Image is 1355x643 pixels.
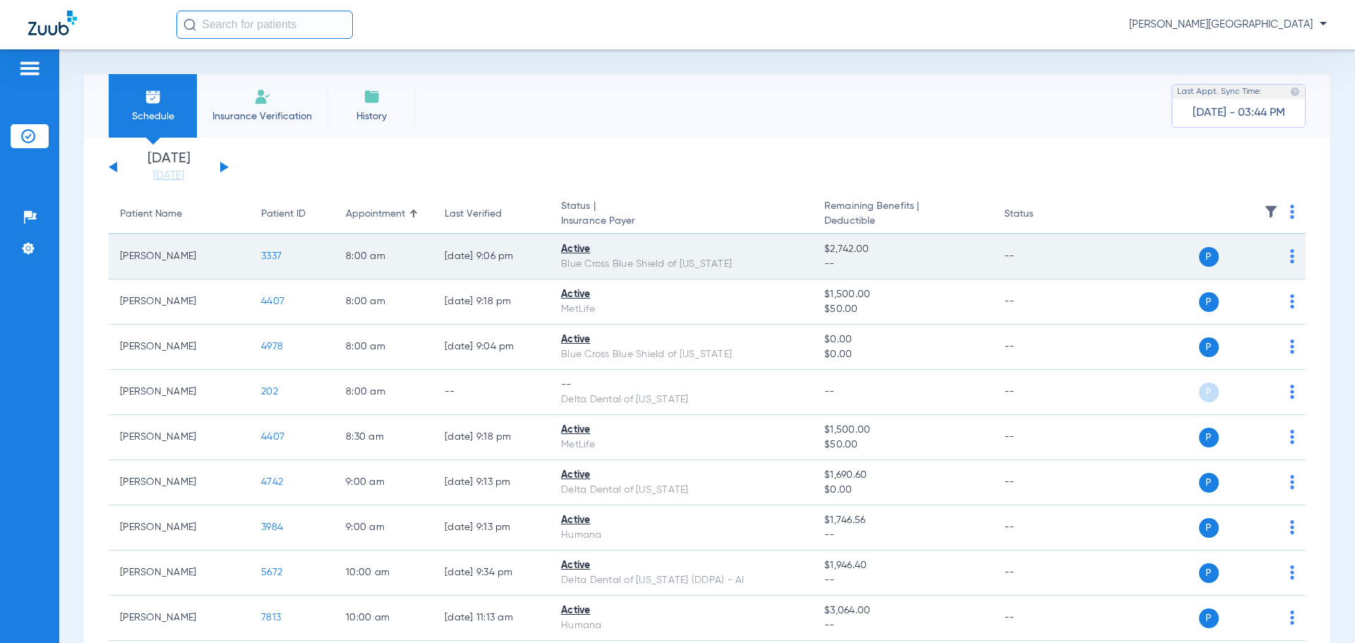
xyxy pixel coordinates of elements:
div: Blue Cross Blue Shield of [US_STATE] [561,257,802,272]
td: [DATE] 9:18 PM [433,415,550,460]
span: 4407 [261,296,284,306]
div: Last Verified [445,207,538,222]
span: 4978 [261,342,283,351]
td: [DATE] 9:13 PM [433,505,550,551]
span: P [1199,563,1219,583]
td: [PERSON_NAME] [109,415,250,460]
div: -- [561,378,802,392]
span: 5672 [261,567,282,577]
td: -- [993,596,1088,641]
td: [DATE] 9:18 PM [433,280,550,325]
img: Schedule [145,88,162,105]
td: -- [993,234,1088,280]
span: -- [824,528,981,543]
div: Active [561,287,802,302]
div: Delta Dental of [US_STATE] [561,392,802,407]
span: $0.00 [824,347,981,362]
span: Last Appt. Sync Time: [1177,85,1262,99]
span: 202 [261,387,278,397]
div: Humana [561,528,802,543]
span: $0.00 [824,332,981,347]
img: filter.svg [1264,205,1278,219]
td: 9:00 AM [335,505,433,551]
th: Status [993,195,1088,234]
img: group-dot-blue.svg [1290,249,1294,263]
td: -- [993,505,1088,551]
td: [DATE] 9:04 PM [433,325,550,370]
td: -- [993,551,1088,596]
td: [PERSON_NAME] [109,460,250,505]
img: hamburger-icon [18,60,41,77]
div: Delta Dental of [US_STATE] [561,483,802,498]
td: 10:00 AM [335,551,433,596]
span: 4407 [261,432,284,442]
img: group-dot-blue.svg [1290,205,1294,219]
span: $3,064.00 [824,603,981,618]
div: Patient ID [261,207,323,222]
div: Active [561,242,802,257]
img: group-dot-blue.svg [1290,385,1294,399]
td: [PERSON_NAME] [109,370,250,415]
span: 3337 [261,251,282,261]
span: Schedule [119,109,186,124]
span: $2,742.00 [824,242,981,257]
td: -- [993,370,1088,415]
span: $1,500.00 [824,287,981,302]
td: 8:00 AM [335,280,433,325]
td: -- [993,280,1088,325]
img: group-dot-blue.svg [1290,475,1294,489]
span: [DATE] - 03:44 PM [1193,106,1285,120]
div: Patient ID [261,207,306,222]
td: [DATE] 11:13 AM [433,596,550,641]
span: $1,690.60 [824,468,981,483]
span: $50.00 [824,438,981,452]
span: $1,946.40 [824,558,981,573]
div: Patient Name [120,207,239,222]
th: Status | [550,195,813,234]
input: Search for patients [176,11,353,39]
div: Active [561,513,802,528]
td: [PERSON_NAME] [109,505,250,551]
td: 8:00 AM [335,234,433,280]
td: [PERSON_NAME] [109,280,250,325]
span: -- [824,387,835,397]
div: Blue Cross Blue Shield of [US_STATE] [561,347,802,362]
span: Insurance Verification [207,109,317,124]
div: Active [561,332,802,347]
span: [PERSON_NAME][GEOGRAPHIC_DATA] [1129,18,1327,32]
div: Humana [561,618,802,633]
span: P [1199,292,1219,312]
div: Delta Dental of [US_STATE] (DDPA) - AI [561,573,802,588]
td: [DATE] 9:06 PM [433,234,550,280]
div: Active [561,558,802,573]
div: MetLife [561,438,802,452]
div: Last Verified [445,207,502,222]
div: MetLife [561,302,802,317]
td: [DATE] 9:34 PM [433,551,550,596]
td: 8:30 AM [335,415,433,460]
span: P [1199,247,1219,267]
span: -- [824,618,981,633]
td: [PERSON_NAME] [109,551,250,596]
div: Active [561,603,802,618]
img: Search Icon [183,18,196,31]
span: 3984 [261,522,283,532]
td: [PERSON_NAME] [109,234,250,280]
td: -- [993,325,1088,370]
div: Appointment [346,207,422,222]
div: Active [561,423,802,438]
td: -- [433,370,550,415]
span: -- [824,257,981,272]
img: Manual Insurance Verification [254,88,271,105]
span: P [1199,337,1219,357]
span: Deductible [824,214,981,229]
td: [PERSON_NAME] [109,325,250,370]
img: group-dot-blue.svg [1290,339,1294,354]
img: History [363,88,380,105]
span: $0.00 [824,483,981,498]
td: [PERSON_NAME] [109,596,250,641]
div: Active [561,468,802,483]
span: History [338,109,405,124]
span: $50.00 [824,302,981,317]
th: Remaining Benefits | [813,195,992,234]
